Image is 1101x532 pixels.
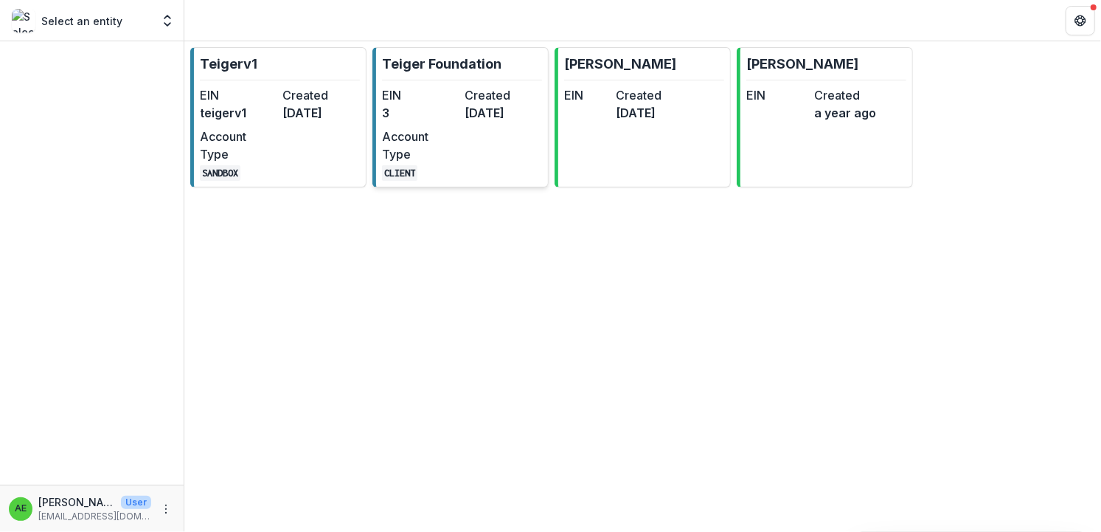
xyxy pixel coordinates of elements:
p: Teiger Foundation [382,54,501,74]
dt: EIN [564,86,610,104]
dd: [DATE] [283,104,361,122]
dd: a year ago [814,104,876,122]
dt: EIN [382,86,459,104]
a: [PERSON_NAME]EINCreated[DATE] [555,47,731,187]
p: Select an entity [41,13,122,29]
a: Teigerv1EINteigerv1Created[DATE]Account TypeSANDBOX [190,47,367,187]
dd: teigerv1 [200,104,277,122]
code: SANDBOX [200,165,240,181]
dt: Account Type [200,128,277,163]
p: [PERSON_NAME] [564,54,676,74]
dt: Created [465,86,543,104]
p: User [121,496,151,509]
dt: Account Type [382,128,459,163]
dd: [DATE] [616,104,661,122]
dt: EIN [200,86,277,104]
p: [PERSON_NAME] [746,54,858,74]
dt: Created [616,86,661,104]
a: [PERSON_NAME]EINCreateda year ago [737,47,913,187]
dd: [DATE] [465,104,543,122]
button: Get Help [1066,6,1095,35]
dt: Created [814,86,876,104]
code: CLIENT [382,165,417,181]
p: Teigerv1 [200,54,257,74]
img: Select an entity [12,9,35,32]
p: [PERSON_NAME] [38,494,115,510]
dd: 3 [382,104,459,122]
button: More [157,500,175,518]
dt: EIN [746,86,808,104]
p: [EMAIL_ADDRESS][DOMAIN_NAME] [38,510,151,523]
dt: Created [283,86,361,104]
a: Teiger FoundationEIN3Created[DATE]Account TypeCLIENT [372,47,549,187]
button: Open entity switcher [157,6,178,35]
div: Andrea Escobedo [15,504,27,514]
